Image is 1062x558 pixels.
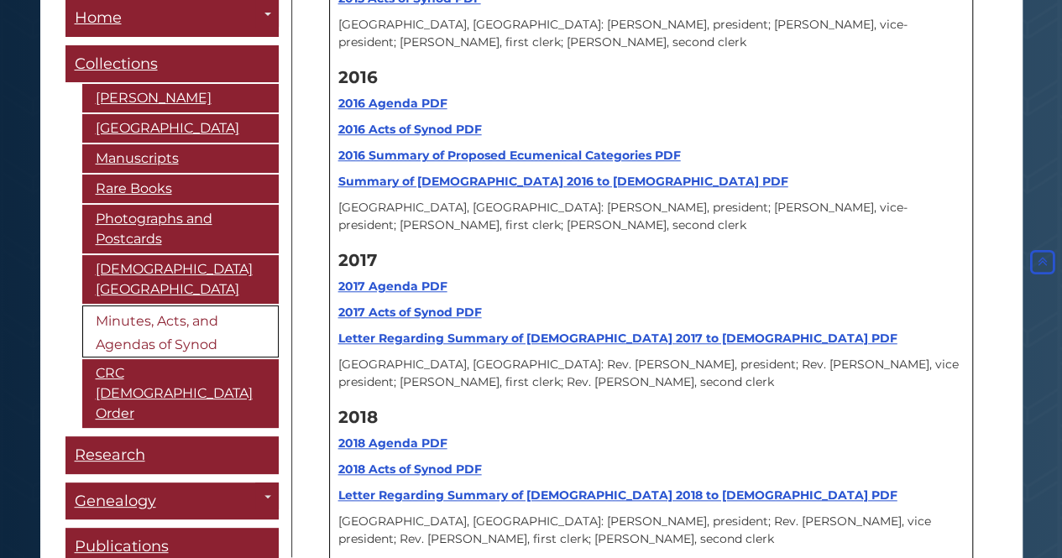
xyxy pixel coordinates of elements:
[82,256,279,305] a: [DEMOGRAPHIC_DATA][GEOGRAPHIC_DATA]
[338,462,482,477] a: 2018 Acts of Synod PDF
[338,331,897,346] a: Letter Regarding Summary of [DEMOGRAPHIC_DATA] 2017 to [DEMOGRAPHIC_DATA] PDF
[75,538,169,556] span: Publications
[75,55,158,74] span: Collections
[82,115,279,143] a: [GEOGRAPHIC_DATA]
[338,174,788,189] a: Summary of [DEMOGRAPHIC_DATA] 2016 to [DEMOGRAPHIC_DATA] PDF
[338,148,681,163] a: 2016 Summary of Proposed Ecumenical Categories PDF
[338,122,482,137] a: 2016 Acts of Synod PDF
[338,16,964,51] p: [GEOGRAPHIC_DATA], [GEOGRAPHIC_DATA]: [PERSON_NAME], president; [PERSON_NAME], vice-president; [P...
[82,85,279,113] a: [PERSON_NAME]
[75,9,122,28] span: Home
[338,250,377,270] strong: 2017
[338,199,964,234] p: [GEOGRAPHIC_DATA], [GEOGRAPHIC_DATA]: [PERSON_NAME], president; [PERSON_NAME], vice-president; [P...
[65,483,279,521] a: Genealogy
[338,67,378,87] strong: 2016
[338,407,378,427] strong: 2018
[82,175,279,204] a: Rare Books
[338,305,482,320] a: 2017 Acts of Synod PDF
[82,206,279,254] a: Photographs and Postcards
[75,493,156,511] span: Genealogy
[338,435,447,451] a: 2018 Agenda PDF
[65,46,279,84] a: Collections
[1027,255,1058,270] a: Back to Top
[82,360,279,429] a: CRC [DEMOGRAPHIC_DATA] Order
[338,356,964,391] p: [GEOGRAPHIC_DATA], [GEOGRAPHIC_DATA]: Rev. [PERSON_NAME], president; Rev. [PERSON_NAME], vice pre...
[82,306,279,358] a: Minutes, Acts, and Agendas of Synod
[82,145,279,174] a: Manuscripts
[338,279,447,294] a: 2017 Agenda PDF
[75,446,145,465] span: Research
[338,488,897,503] a: Letter Regarding Summary of [DEMOGRAPHIC_DATA] 2018 to [DEMOGRAPHIC_DATA] PDF
[338,513,964,548] p: [GEOGRAPHIC_DATA], [GEOGRAPHIC_DATA]: [PERSON_NAME], president; Rev. [PERSON_NAME], vice presiden...
[65,437,279,475] a: Research
[338,96,447,111] a: 2016 Agenda PDF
